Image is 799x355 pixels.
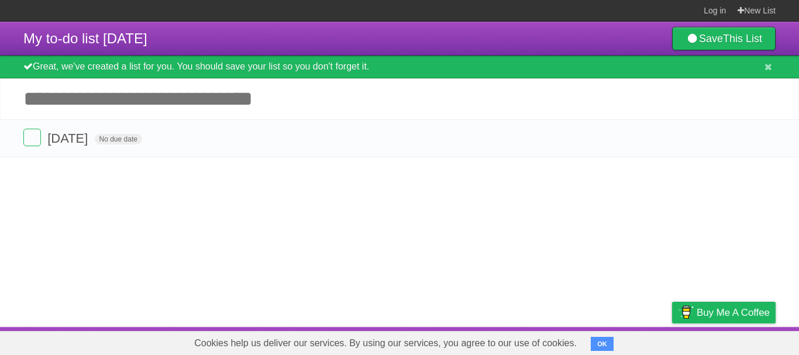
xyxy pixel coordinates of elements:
a: Terms [617,330,643,352]
a: Developers [555,330,602,352]
span: Buy me a coffee [697,302,770,323]
b: This List [723,33,762,44]
img: Buy me a coffee [678,302,694,322]
a: Privacy [657,330,687,352]
a: Suggest a feature [702,330,776,352]
button: OK [591,337,614,351]
span: No due date [95,134,142,144]
a: About [516,330,541,352]
a: Buy me a coffee [672,302,776,323]
label: Done [23,129,41,146]
span: My to-do list [DATE] [23,30,147,46]
span: [DATE] [47,131,91,146]
span: Cookies help us deliver our services. By using our services, you agree to our use of cookies. [182,332,588,355]
a: SaveThis List [672,27,776,50]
